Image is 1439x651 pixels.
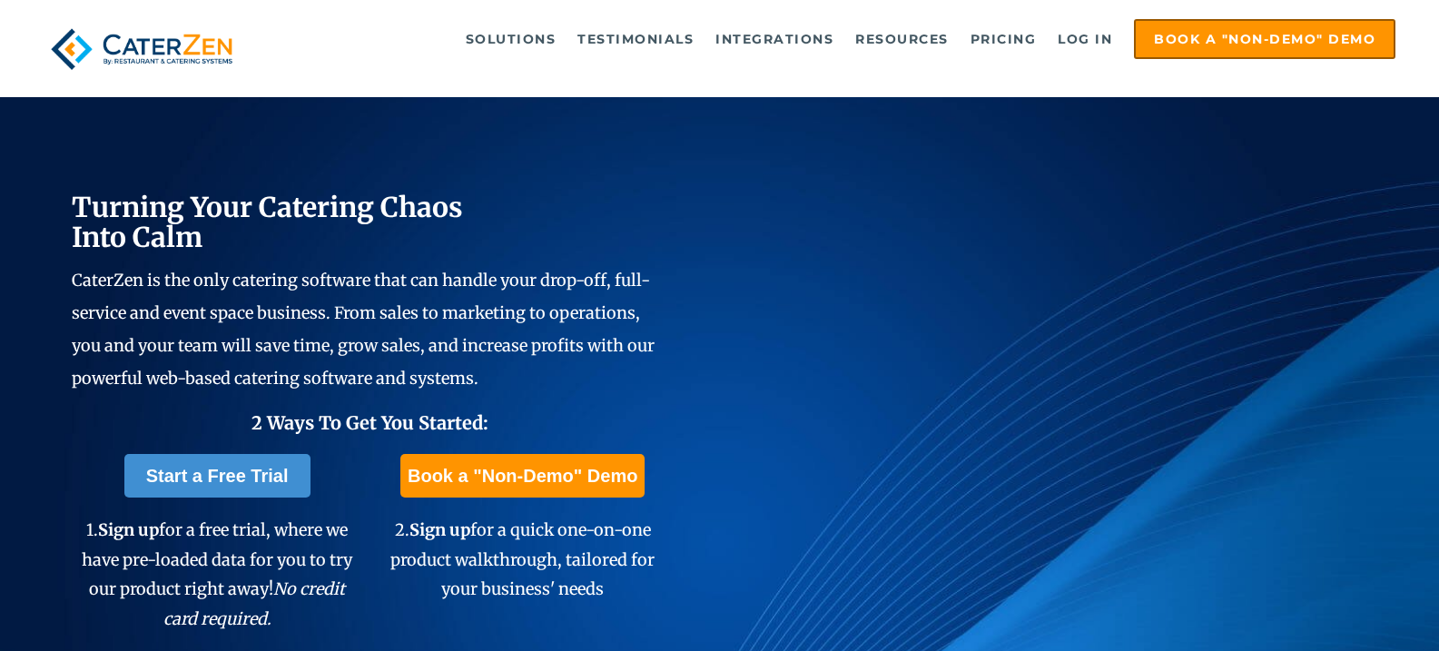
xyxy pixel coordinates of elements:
img: caterzen [44,19,240,79]
a: Resources [846,21,958,57]
a: Book a "Non-Demo" Demo [1134,19,1395,59]
a: Pricing [961,21,1046,57]
a: Solutions [457,21,566,57]
a: Testimonials [568,21,703,57]
div: Navigation Menu [274,19,1395,59]
a: Integrations [706,21,843,57]
a: Log in [1049,21,1121,57]
iframe: Help widget launcher [1277,580,1419,631]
